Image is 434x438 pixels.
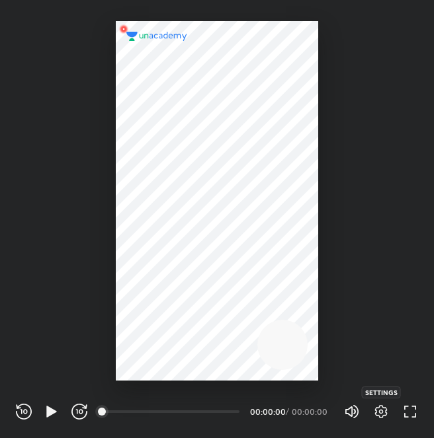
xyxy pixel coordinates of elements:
div: Settings [362,386,401,398]
div: 00:00:00 [250,408,283,416]
div: 00:00:00 [292,408,328,416]
img: logo.2a7e12a2.svg [126,32,187,41]
div: / [286,408,289,416]
img: wMgqJGBwKWe8AAAAABJRU5ErkJggg== [116,21,132,37]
